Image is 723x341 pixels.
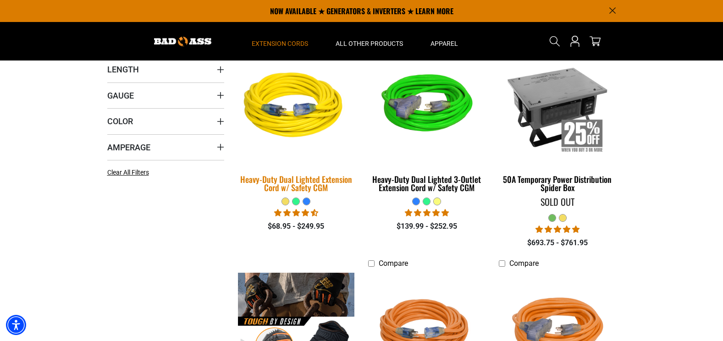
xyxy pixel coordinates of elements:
[6,315,26,335] div: Accessibility Menu
[430,39,458,48] span: Apparel
[588,36,602,47] a: cart
[368,49,485,197] a: neon green Heavy-Duty Dual Lighted 3-Outlet Extension Cord w/ Safety CGM
[107,116,133,126] span: Color
[238,175,355,192] div: Heavy-Duty Dual Lighted Extension Cord w/ Safety CGM
[107,134,224,160] summary: Amperage
[405,209,449,217] span: 4.92 stars
[107,108,224,134] summary: Color
[417,22,472,60] summary: Apparel
[107,169,149,176] span: Clear All Filters
[379,259,408,268] span: Compare
[238,22,322,60] summary: Extension Cords
[107,82,224,108] summary: Gauge
[322,22,417,60] summary: All Other Products
[499,237,616,248] div: $693.75 - $761.95
[368,175,485,192] div: Heavy-Duty Dual Lighted 3-Outlet Extension Cord w/ Safety CGM
[107,56,224,82] summary: Length
[336,39,403,48] span: All Other Products
[238,221,355,232] div: $68.95 - $249.95
[107,64,139,75] span: Length
[499,175,616,192] div: 50A Temporary Power Distribution Spider Box
[252,39,308,48] span: Extension Cords
[568,22,582,60] a: Open this option
[107,90,134,101] span: Gauge
[107,168,153,177] a: Clear All Filters
[500,54,615,159] img: 50A Temporary Power Distribution Spider Box
[499,197,616,206] div: Sold Out
[369,54,485,159] img: neon green
[274,209,318,217] span: 4.64 stars
[154,37,211,46] img: Bad Ass Extension Cords
[238,49,355,197] a: yellow Heavy-Duty Dual Lighted Extension Cord w/ Safety CGM
[107,142,150,153] span: Amperage
[232,48,360,165] img: yellow
[547,34,562,49] summary: Search
[368,221,485,232] div: $139.99 - $252.95
[535,225,580,234] span: 5.00 stars
[499,49,616,197] a: 50A Temporary Power Distribution Spider Box 50A Temporary Power Distribution Spider Box
[509,259,539,268] span: Compare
